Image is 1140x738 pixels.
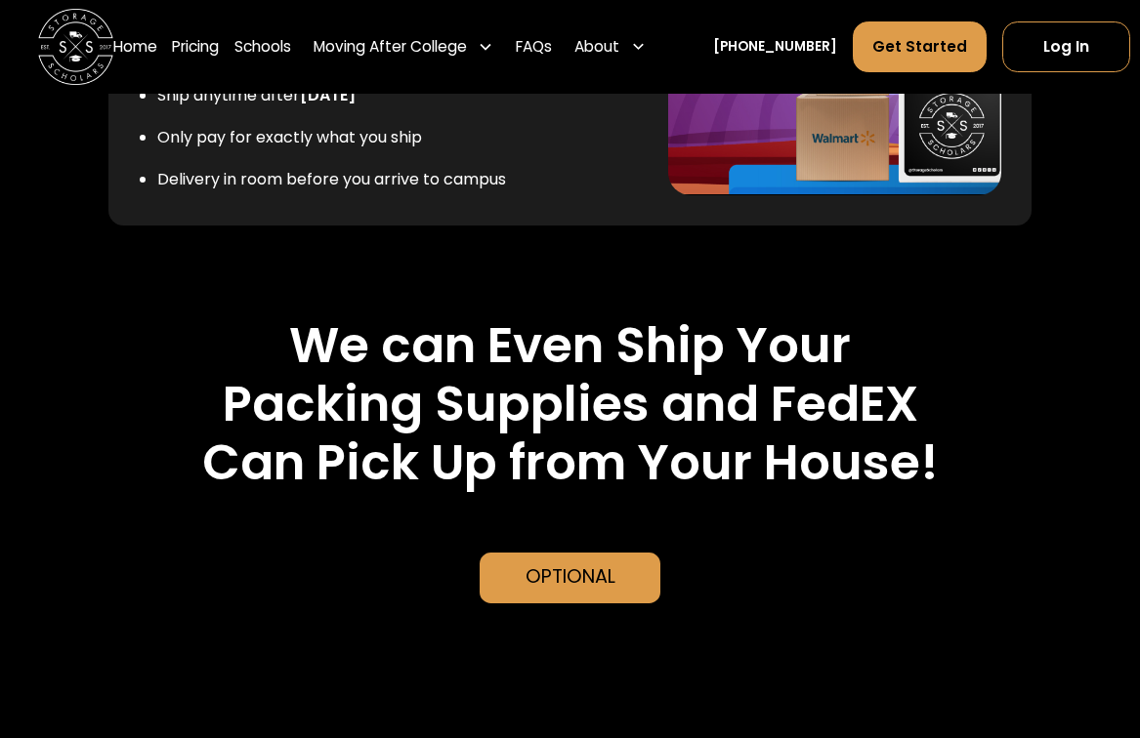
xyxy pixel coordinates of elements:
[516,20,552,73] a: FAQs
[157,168,506,191] li: Delivery in room before you arrive to campus
[567,20,653,73] div: About
[38,10,113,85] img: Storage Scholars main logo
[157,126,506,149] li: Only pay for exactly what you ship
[1002,21,1130,72] a: Log In
[113,20,157,73] a: Home
[314,36,467,59] div: Moving After College
[526,563,615,592] div: Optional
[172,20,219,73] a: Pricing
[157,84,506,107] li: Ship anytime after
[108,316,1032,493] h2: We can Even Ship Your Packing Supplies and FedEX Can Pick Up from Your House!
[713,37,837,57] a: [PHONE_NUMBER]
[853,21,988,72] a: Get Started
[306,20,500,73] div: Moving After College
[300,84,356,106] strong: [DATE]
[574,36,619,59] div: About
[234,20,291,73] a: Schools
